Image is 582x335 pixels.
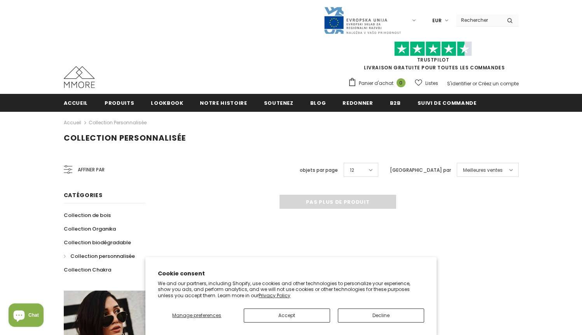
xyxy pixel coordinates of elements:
span: Redonner [343,99,373,107]
span: Catégories [64,191,103,199]
span: Listes [425,79,438,87]
span: soutenez [264,99,294,107]
a: Panier d'achat 0 [348,78,409,89]
span: Manage preferences [172,312,221,319]
span: EUR [432,17,442,25]
span: LIVRAISON GRATUITE POUR TOUTES LES COMMANDES [348,45,519,71]
span: 0 [397,78,405,87]
button: Decline [338,309,424,323]
a: TrustPilot [417,56,449,63]
a: Accueil [64,118,81,127]
a: Collection de bois [64,208,111,222]
span: Collection de bois [64,212,111,219]
a: Blog [310,94,326,111]
a: B2B [390,94,401,111]
a: Privacy Policy [259,292,290,299]
span: Lookbook [151,99,183,107]
input: Search Site [456,14,501,26]
span: Produits [105,99,134,107]
a: Lookbook [151,94,183,111]
span: Blog [310,99,326,107]
a: Suivi de commande [418,94,477,111]
label: [GEOGRAPHIC_DATA] par [390,166,451,174]
h2: Cookie consent [158,270,424,278]
a: Produits [105,94,134,111]
a: S'identifier [447,80,471,87]
span: B2B [390,99,401,107]
span: Notre histoire [200,99,247,107]
a: Listes [415,76,438,90]
span: Collection Chakra [64,266,111,273]
span: Suivi de commande [418,99,477,107]
span: Accueil [64,99,88,107]
a: Accueil [64,94,88,111]
span: Meilleures ventes [463,166,503,174]
span: Collection personnalisée [70,252,135,260]
a: Javni Razpis [323,17,401,23]
a: Collection biodégradable [64,236,131,249]
a: Collection Chakra [64,263,111,277]
span: Collection Organika [64,225,116,233]
p: We and our partners, including Shopify, use cookies and other technologies to personalize your ex... [158,280,424,299]
span: Collection biodégradable [64,239,131,246]
inbox-online-store-chat: Shopify online store chat [6,303,46,329]
img: Faites confiance aux étoiles pilotes [394,41,472,56]
span: 12 [350,166,354,174]
span: Collection personnalisée [64,132,186,143]
a: Notre histoire [200,94,247,111]
button: Accept [244,309,330,323]
span: or [472,80,477,87]
button: Manage preferences [158,309,236,323]
span: Panier d'achat [359,79,393,87]
a: Collection personnalisée [64,249,135,263]
a: Collection personnalisée [89,119,147,126]
span: Affiner par [78,166,105,174]
img: Javni Razpis [323,6,401,35]
a: Collection Organika [64,222,116,236]
label: objets par page [300,166,338,174]
a: Créez un compte [478,80,519,87]
img: Cas MMORE [64,66,95,88]
a: soutenez [264,94,294,111]
a: Redonner [343,94,373,111]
